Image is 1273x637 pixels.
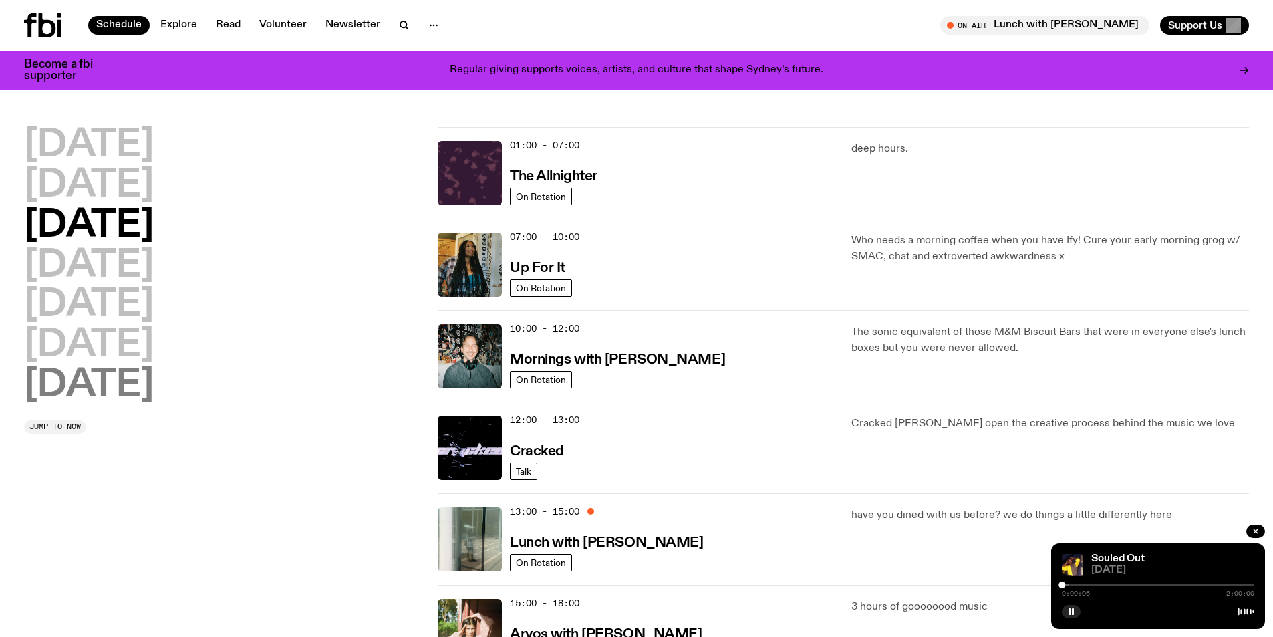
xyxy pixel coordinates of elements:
a: Mornings with [PERSON_NAME] [510,350,725,367]
button: [DATE] [24,327,154,364]
span: On Rotation [516,283,566,293]
a: Schedule [88,16,150,35]
button: [DATE] [24,207,154,245]
img: Logo for Podcast Cracked. Black background, with white writing, with glass smashing graphics [438,416,502,480]
span: Support Us [1168,19,1222,31]
button: [DATE] [24,367,154,404]
h3: Cracked [510,444,564,459]
a: On Rotation [510,554,572,571]
p: Cracked [PERSON_NAME] open the creative process behind the music we love [851,416,1249,432]
button: [DATE] [24,167,154,205]
p: Regular giving supports voices, artists, and culture that shape Sydney’s future. [450,64,823,76]
h3: Become a fbi supporter [24,59,110,82]
span: 13:00 - 15:00 [510,505,579,518]
a: The Allnighter [510,167,597,184]
span: On Rotation [516,191,566,201]
a: Talk [510,463,537,480]
a: Souled Out [1091,553,1145,564]
a: Volunteer [251,16,315,35]
img: Radio presenter Ben Hansen sits in front of a wall of photos and an fbi radio sign. Film photo. B... [438,324,502,388]
a: On Rotation [510,279,572,297]
a: Read [208,16,249,35]
button: [DATE] [24,247,154,285]
button: On AirLunch with [PERSON_NAME] [940,16,1149,35]
button: Jump to now [24,420,86,434]
span: On Rotation [516,557,566,567]
a: On Rotation [510,371,572,388]
h3: Lunch with [PERSON_NAME] [510,536,703,550]
p: The sonic equivalent of those M&M Biscuit Bars that were in everyone else's lunch boxes but you w... [851,324,1249,356]
button: [DATE] [24,127,154,164]
span: On Rotation [516,374,566,384]
a: Explore [152,16,205,35]
span: [DATE] [1091,565,1254,576]
p: 3 hours of goooooood music [851,599,1249,615]
span: 0:00:06 [1062,590,1090,597]
a: Up For It [510,259,565,275]
button: [DATE] [24,287,154,324]
h3: The Allnighter [510,170,597,184]
p: deep hours. [851,141,1249,157]
span: 2:00:00 [1226,590,1254,597]
a: Lunch with [PERSON_NAME] [510,533,703,550]
span: 12:00 - 13:00 [510,414,579,426]
span: Jump to now [29,423,81,430]
span: 10:00 - 12:00 [510,322,579,335]
img: Ify - a Brown Skin girl with black braided twists, looking up to the side with her tongue stickin... [438,233,502,297]
span: 07:00 - 10:00 [510,231,579,243]
a: Cracked [510,442,564,459]
a: Newsletter [317,16,388,35]
span: 15:00 - 18:00 [510,597,579,610]
p: Who needs a morning coffee when you have Ify! Cure your early morning grog w/ SMAC, chat and extr... [851,233,1249,265]
h3: Up For It [510,261,565,275]
h3: Mornings with [PERSON_NAME] [510,353,725,367]
p: have you dined with us before? we do things a little differently here [851,507,1249,523]
span: Talk [516,466,531,476]
button: Support Us [1160,16,1249,35]
span: 01:00 - 07:00 [510,139,579,152]
a: On Rotation [510,188,572,205]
